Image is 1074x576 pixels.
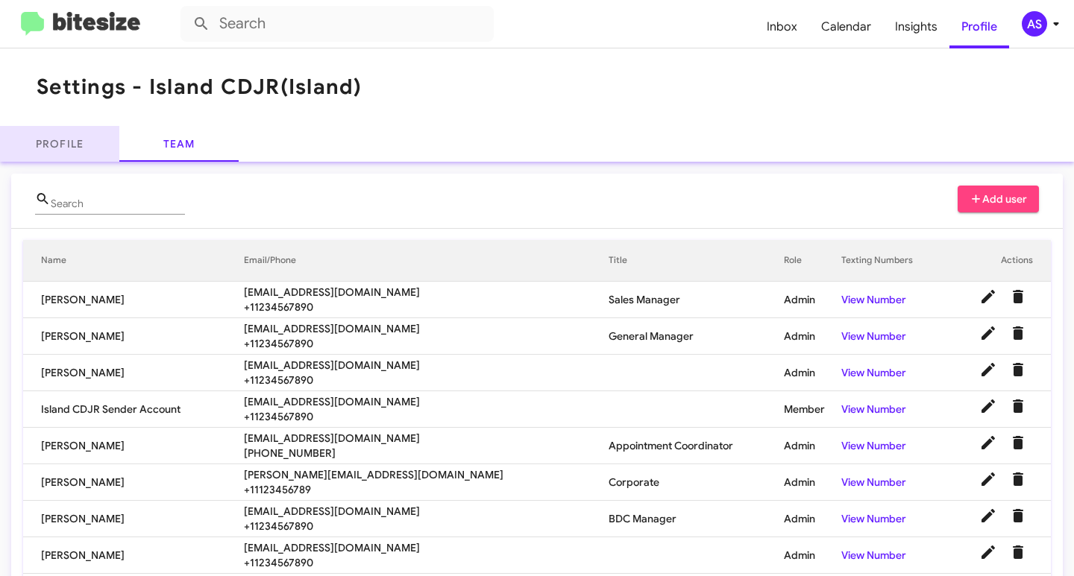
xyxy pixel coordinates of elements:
a: Inbox [755,5,809,48]
h1: Settings - Island CDJR [37,75,362,99]
a: View Number [841,475,906,489]
span: [EMAIL_ADDRESS][DOMAIN_NAME] [244,321,609,336]
span: +11234567890 [244,373,609,387]
span: [PERSON_NAME][EMAIL_ADDRESS][DOMAIN_NAME] [244,467,609,482]
th: Email/Phone [244,240,609,282]
span: +11123456789 [244,482,609,497]
button: Delete User [1003,501,1033,531]
button: Delete User [1003,391,1033,421]
div: AS [1022,11,1047,37]
a: Insights [883,5,949,48]
span: [EMAIL_ADDRESS][DOMAIN_NAME] [244,285,609,300]
a: View Number [841,548,906,562]
span: Add user [970,186,1028,212]
td: Admin [784,355,841,391]
td: [PERSON_NAME] [23,355,244,391]
span: +11234567890 [244,336,609,351]
a: Team [119,126,239,162]
button: Delete User [1003,282,1033,311]
a: View Number [841,439,906,452]
a: Profile [949,5,1009,48]
td: Admin [784,282,841,318]
td: Island CDJR Sender Account [23,391,244,428]
td: Member [784,391,841,428]
span: [EMAIL_ADDRESS][DOMAIN_NAME] [244,431,609,446]
td: [PERSON_NAME] [23,428,244,464]
button: AS [1009,11,1058,37]
th: Texting Numbers [841,240,942,282]
input: Search [180,6,494,42]
span: [EMAIL_ADDRESS][DOMAIN_NAME] [244,394,609,409]
th: Title [609,240,784,282]
td: Admin [784,428,841,464]
a: Calendar [809,5,883,48]
td: Admin [784,464,841,501]
td: [PERSON_NAME] [23,537,244,574]
button: Delete User [1003,537,1033,567]
a: View Number [841,512,906,525]
td: [PERSON_NAME] [23,464,244,501]
button: Delete User [1003,428,1033,458]
td: [PERSON_NAME] [23,318,244,355]
td: Admin [784,318,841,355]
td: Corporate [609,464,784,501]
span: +11234567890 [244,519,609,534]
th: Actions [942,240,1051,282]
span: +11234567890 [244,300,609,314]
a: View Number [841,402,906,416]
td: Admin [784,537,841,574]
span: [EMAIL_ADDRESS][DOMAIN_NAME] [244,504,609,519]
td: Admin [784,501,841,537]
th: Role [784,240,841,282]
td: Appointment Coordinator [609,428,784,464]
button: Add user [958,186,1040,212]
span: +11234567890 [244,555,609,570]
td: [PERSON_NAME] [23,282,244,318]
a: View Number [841,329,906,343]
td: General Manager [609,318,784,355]
input: Name or Email [51,198,185,210]
a: View Number [841,293,906,306]
td: [PERSON_NAME] [23,501,244,537]
span: [EMAIL_ADDRESS][DOMAIN_NAME] [244,540,609,555]
td: Sales Manager [609,282,784,318]
span: [PHONE_NUMBER] [244,446,609,461]
button: Delete User [1003,318,1033,348]
span: +11234567890 [244,409,609,424]
th: Name [23,240,244,282]
span: [EMAIL_ADDRESS][DOMAIN_NAME] [244,358,609,373]
button: Delete User [1003,355,1033,384]
td: BDC Manager [609,501,784,537]
a: View Number [841,366,906,379]
button: Delete User [1003,464,1033,494]
span: (Island) [280,74,362,100]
